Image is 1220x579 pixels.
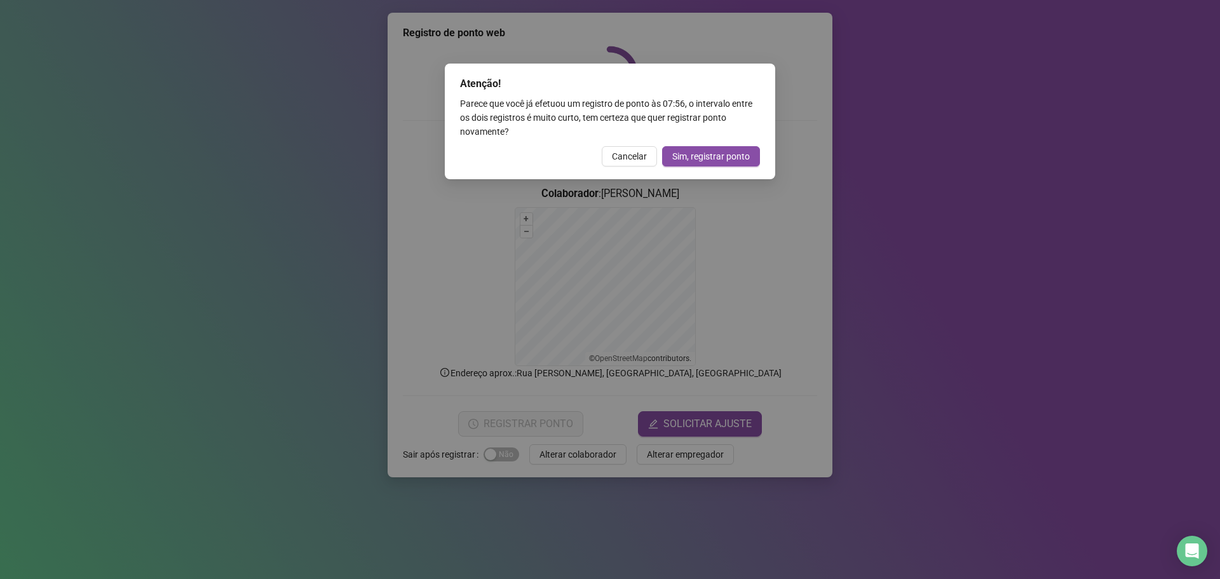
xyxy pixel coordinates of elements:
[1177,536,1207,566] div: Open Intercom Messenger
[662,146,760,167] button: Sim, registrar ponto
[602,146,657,167] button: Cancelar
[612,149,647,163] span: Cancelar
[672,149,750,163] span: Sim, registrar ponto
[460,76,760,92] div: Atenção!
[460,97,760,139] div: Parece que você já efetuou um registro de ponto às 07:56 , o intervalo entre os dois registros é ...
